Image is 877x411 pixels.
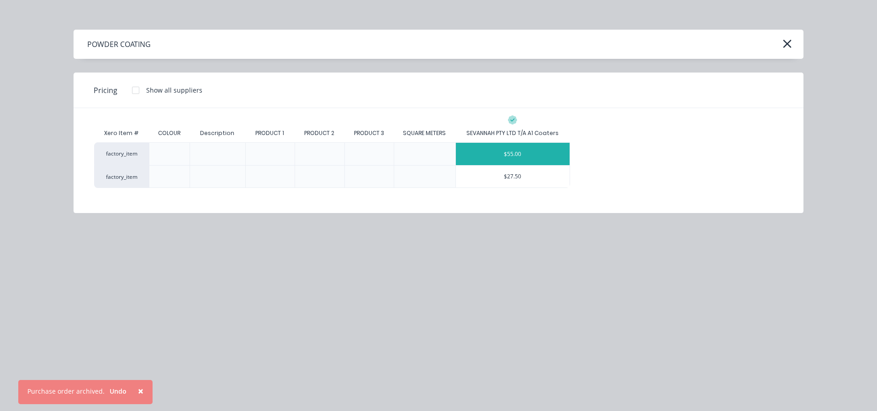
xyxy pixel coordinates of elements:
[151,122,188,145] div: COLOUR
[297,122,342,145] div: PRODUCT 2
[146,85,202,95] div: Show all suppliers
[248,122,291,145] div: PRODUCT 1
[347,122,391,145] div: PRODUCT 3
[138,385,143,397] span: ×
[94,85,117,96] span: Pricing
[94,165,149,188] div: factory_item
[466,129,559,137] div: SEVANNAH PTY LTD T/A A1 Coaters
[456,166,570,187] div: $27.50
[94,142,149,165] div: factory_item
[27,386,105,396] div: Purchase order archived.
[87,39,151,50] div: POWDER COATING
[105,385,132,398] button: Undo
[456,143,570,165] div: $55.00
[94,124,149,142] div: Xero Item #
[129,380,153,402] button: Close
[193,122,242,145] div: Description
[396,122,453,145] div: SQUARE METERS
